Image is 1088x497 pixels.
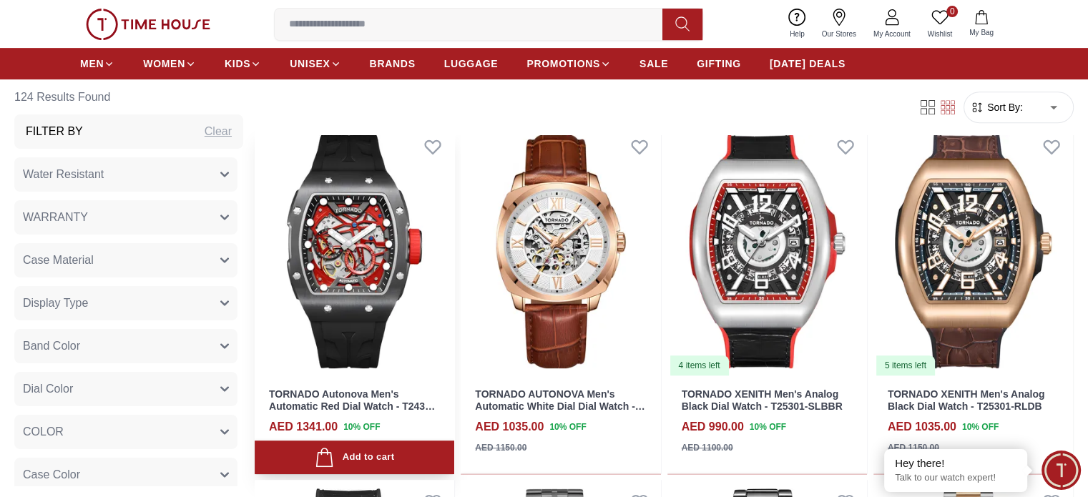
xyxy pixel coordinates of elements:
[23,166,104,183] span: Water Resistant
[23,380,73,398] span: Dial Color
[964,27,999,38] span: My Bag
[888,388,1045,412] a: TORNADO XENITH Men's Analog Black Dial Watch - T25301-RLDB
[919,6,961,42] a: 0Wishlist
[1042,451,1081,490] div: Chat Widget
[970,100,1023,114] button: Sort By:
[781,6,813,42] a: Help
[770,56,846,71] span: [DATE] DEALS
[639,56,668,71] span: SALE
[888,418,956,436] h4: AED 1035.00
[697,51,741,77] a: GIFTING
[23,466,80,483] span: Case Color
[961,7,1002,41] button: My Bag
[526,56,600,71] span: PROMOTIONS
[205,123,232,140] div: Clear
[14,372,237,406] button: Dial Color
[873,125,1073,377] img: TORNADO XENITH Men's Analog Black Dial Watch - T25301-RLDB
[639,51,668,77] a: SALE
[143,56,185,71] span: WOMEN
[697,56,741,71] span: GIFTING
[670,355,729,375] div: 4 items left
[14,329,237,363] button: Band Color
[370,56,416,71] span: BRANDS
[750,420,786,433] span: 10 % OFF
[86,9,210,40] img: ...
[80,56,104,71] span: MEN
[14,415,237,449] button: COLOR
[14,157,237,192] button: Water Resistant
[14,243,237,277] button: Case Material
[23,295,88,312] span: Display Type
[682,388,843,412] a: TORNADO XENITH Men's Analog Black Dial Watch - T25301-SLBBR
[813,6,865,42] a: Our Stores
[888,441,939,454] div: AED 1150.00
[14,80,243,114] h6: 124 Results Found
[922,29,958,39] span: Wishlist
[444,56,499,71] span: LUGGAGE
[784,29,810,39] span: Help
[315,448,394,467] div: Add to cart
[984,100,1023,114] span: Sort By:
[770,51,846,77] a: [DATE] DEALS
[868,29,916,39] span: My Account
[269,388,439,424] a: TORNADO Autonova Men's Automatic Red Dial Watch - T24302-XSBB
[444,51,499,77] a: LUGGAGE
[269,418,338,436] h4: AED 1341.00
[682,441,733,454] div: AED 1100.00
[23,338,80,355] span: Band Color
[143,51,196,77] a: WOMEN
[23,423,64,441] span: COLOR
[682,418,744,436] h4: AED 990.00
[26,123,83,140] h3: Filter By
[14,458,237,492] button: Case Color
[14,286,237,320] button: Display Type
[816,29,862,39] span: Our Stores
[667,125,867,377] a: TORNADO XENITH Men's Analog Black Dial Watch - T25301-SLBBR4 items left
[876,355,935,375] div: 5 items left
[895,472,1016,484] p: Talk to our watch expert!
[461,125,660,377] img: TORNADO AUTONOVA Men's Automatic White Dial Dial Watch - T7316-RLDW
[255,125,454,377] img: TORNADO Autonova Men's Automatic Red Dial Watch - T24302-XSBB
[667,125,867,377] img: TORNADO XENITH Men's Analog Black Dial Watch - T25301-SLBBR
[370,51,416,77] a: BRANDS
[290,56,330,71] span: UNISEX
[225,56,250,71] span: KIDS
[225,51,261,77] a: KIDS
[946,6,958,17] span: 0
[343,420,380,433] span: 10 % OFF
[873,125,1073,377] a: TORNADO XENITH Men's Analog Black Dial Watch - T25301-RLDB5 items left
[475,418,544,436] h4: AED 1035.00
[549,420,586,433] span: 10 % OFF
[80,51,114,77] a: MEN
[23,252,94,269] span: Case Material
[14,200,237,235] button: WARRANTY
[23,209,88,226] span: WARRANTY
[526,51,611,77] a: PROMOTIONS
[290,51,340,77] a: UNISEX
[255,441,454,474] button: Add to cart
[475,441,526,454] div: AED 1150.00
[895,456,1016,471] div: Hey there!
[475,388,645,424] a: TORNADO AUTONOVA Men's Automatic White Dial Dial Watch - T7316-RLDW
[962,420,999,433] span: 10 % OFF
